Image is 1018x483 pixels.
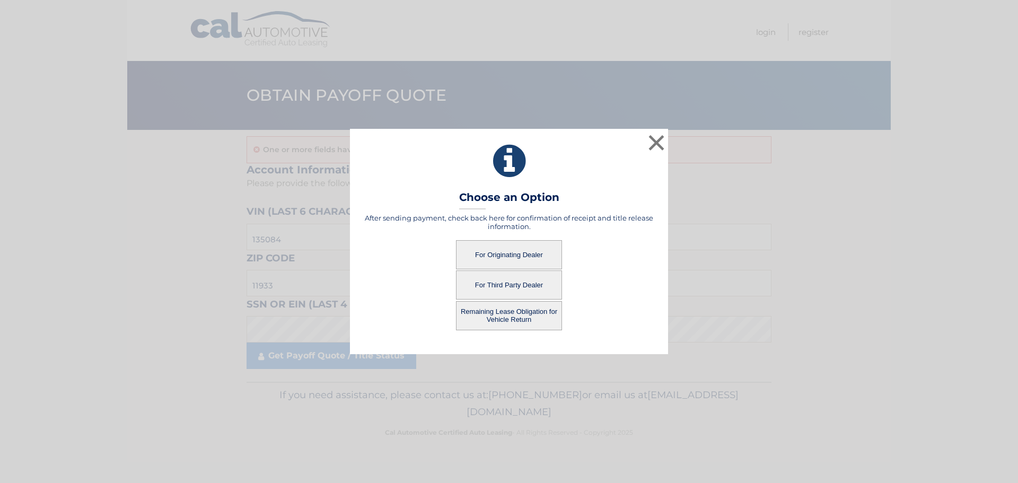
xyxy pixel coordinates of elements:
button: × [646,132,667,153]
h5: After sending payment, check back here for confirmation of receipt and title release information. [363,214,655,231]
button: Remaining Lease Obligation for Vehicle Return [456,301,562,330]
button: For Third Party Dealer [456,270,562,300]
h3: Choose an Option [459,191,559,209]
button: For Originating Dealer [456,240,562,269]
